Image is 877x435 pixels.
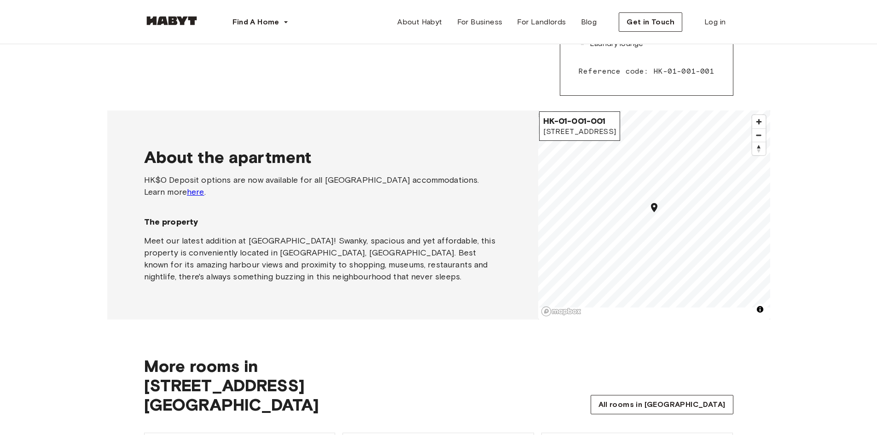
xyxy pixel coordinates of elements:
button: Zoom out [752,128,766,142]
button: All rooms in [GEOGRAPHIC_DATA] [591,395,733,414]
span: Blog [581,17,597,28]
button: Find A Home [225,13,296,31]
span: For Landlords [517,17,566,28]
a: here [187,187,204,197]
canvas: Map [538,110,770,307]
button: Zoom in [752,115,766,128]
span: Get in Touch [627,17,674,28]
span: HK-01-001-001 [543,116,616,127]
span: More rooms in [144,356,258,376]
span: Toggle attribution [757,304,763,314]
span: [STREET_ADDRESS][GEOGRAPHIC_DATA] [144,376,439,414]
span: About Habyt [397,17,442,28]
div: Map marker [649,202,660,216]
button: Reset bearing to north [752,142,766,155]
a: Blog [574,13,604,31]
a: Log in [697,13,733,31]
span: [STREET_ADDRESS] [543,127,616,137]
div: HK$0 Deposit options are now available for all [GEOGRAPHIC_DATA] accommodations. Learn more . [144,174,501,198]
img: Habyt [144,16,199,25]
span: All rooms in [GEOGRAPHIC_DATA] [598,399,726,410]
a: For Business [450,13,510,31]
span: Zoom out [752,129,766,142]
a: For Landlords [510,13,573,31]
span: Reference code: HK-01-001-001 [579,66,714,77]
span: About the apartment [144,147,312,167]
span: Find A Home [232,17,279,28]
button: Get in Touch [619,12,682,32]
a: Mapbox logo [541,306,581,317]
a: About Habyt [390,13,449,31]
span: Laundry lounge [590,40,643,47]
span: The property [144,216,501,227]
span: Log in [704,17,726,28]
span: For Business [457,17,503,28]
div: Meet our latest addition at [GEOGRAPHIC_DATA]! Swanky, spacious and yet affordable, this property... [144,235,501,283]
